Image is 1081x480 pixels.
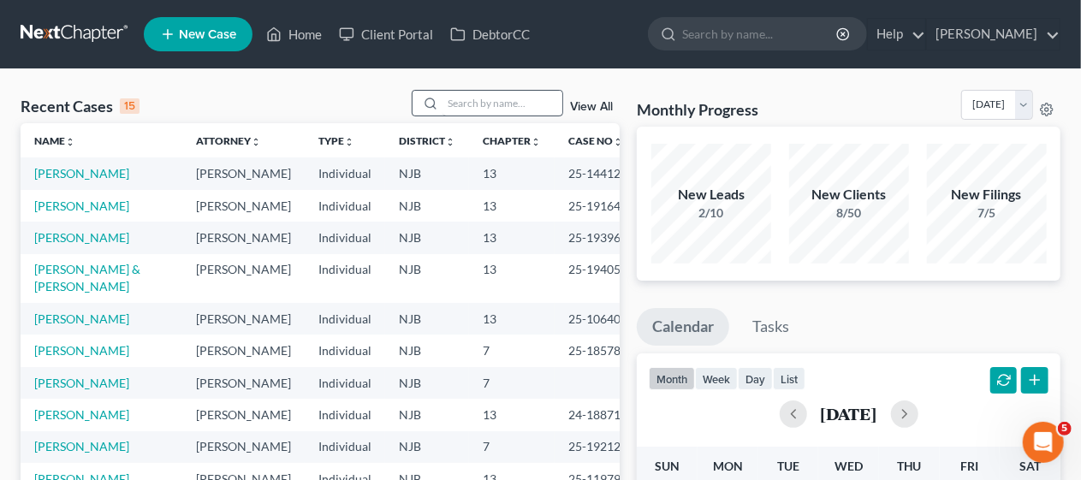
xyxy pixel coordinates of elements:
td: 25-18578 [555,335,637,366]
div: Recent Cases [21,96,140,116]
span: Sun [655,459,680,473]
td: [PERSON_NAME] [182,431,305,463]
input: Search by name... [442,91,562,116]
a: [PERSON_NAME] [34,311,129,326]
a: Tasks [737,308,805,346]
td: Individual [305,222,385,253]
a: [PERSON_NAME] [34,343,129,358]
div: New Clients [789,185,909,204]
div: 15 [120,98,140,114]
a: [PERSON_NAME] [927,19,1060,50]
button: Home [268,7,300,39]
div: All Cases ViewHow to duplicate, archive, sort, filter, export and more with… [28,141,266,222]
a: [PERSON_NAME] [34,166,129,181]
td: NJB [385,190,469,222]
button: Send a message… [294,342,321,370]
i: unfold_more [613,137,623,147]
button: month [649,367,695,390]
td: 25-10640 [555,303,637,335]
div: James says… [14,246,329,297]
td: Individual [305,303,385,335]
div: New Leads [651,185,771,204]
div: 7/5 [927,204,1047,222]
td: [PERSON_NAME] [182,254,305,303]
td: Individual [305,157,385,189]
a: Attorneyunfold_more [196,134,261,147]
input: Search by name... [682,18,839,50]
a: [PERSON_NAME] & [PERSON_NAME] [34,262,140,293]
span: Thu [897,459,922,473]
td: 25-19396 [555,222,637,253]
td: Individual [305,254,385,303]
button: list [773,367,805,390]
td: 13 [469,190,555,222]
div: Awesome, thanks a bunch [144,246,329,283]
a: [PERSON_NAME] [34,199,129,213]
i: unfold_more [344,137,354,147]
div: Close [300,7,331,38]
td: Individual [305,190,385,222]
td: [PERSON_NAME] [182,190,305,222]
div: New messages divider [14,311,329,311]
span: New Case [179,28,236,41]
div: 2/10 [651,204,771,222]
a: Calendar [637,308,729,346]
button: Emoji picker [27,349,40,363]
span: Sat [1019,459,1041,473]
td: NJB [385,431,469,463]
span: Mon [713,459,743,473]
i: unfold_more [65,137,75,147]
td: NJB [385,157,469,189]
td: 7 [469,431,555,463]
td: [PERSON_NAME] [182,367,305,399]
td: 13 [469,222,555,253]
td: Individual [305,431,385,463]
td: 25-19212 [555,431,637,463]
button: Start recording [109,349,122,363]
td: NJB [385,335,469,366]
a: Districtunfold_more [399,134,455,147]
td: 25-19164 [555,190,637,222]
td: NJB [385,399,469,430]
button: Upload attachment [81,349,95,363]
a: Case Nounfold_more [568,134,623,147]
td: 13 [469,303,555,335]
td: Individual [305,399,385,430]
span: Tue [777,459,799,473]
div: New Filings [927,185,1047,204]
iframe: Intercom live chat [1023,422,1064,463]
td: 25-14412 [555,157,637,189]
td: 25-19405 [555,254,637,303]
a: Chapterunfold_more [483,134,541,147]
span: Fri [960,459,978,473]
a: [PERSON_NAME] [34,376,129,390]
i: unfold_more [445,137,455,147]
div: Awesome, thanks a bunch [157,256,315,273]
td: [PERSON_NAME] [182,222,305,253]
i: unfold_more [251,137,261,147]
td: [PERSON_NAME] [182,157,305,189]
td: [PERSON_NAME] [182,399,305,430]
div: All Cases View [45,155,249,173]
td: Individual [305,367,385,399]
a: Help [868,19,925,50]
a: [PERSON_NAME] [34,230,129,245]
td: 13 [469,399,555,430]
td: 24-18871 [555,399,637,430]
a: [PERSON_NAME] [34,407,129,422]
button: week [695,367,738,390]
td: NJB [385,303,469,335]
a: DebtorCC [442,19,538,50]
td: [PERSON_NAME] [182,335,305,366]
div: 8/50 [789,204,909,222]
span: Wed [835,459,863,473]
a: Client Portal [330,19,442,50]
h1: Operator [83,16,144,29]
td: Individual [305,335,385,366]
img: Profile image for Operator [49,9,76,37]
a: Typeunfold_more [318,134,354,147]
a: View All [570,101,613,113]
td: 7 [469,335,555,366]
td: NJB [385,222,469,253]
a: Home [258,19,330,50]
